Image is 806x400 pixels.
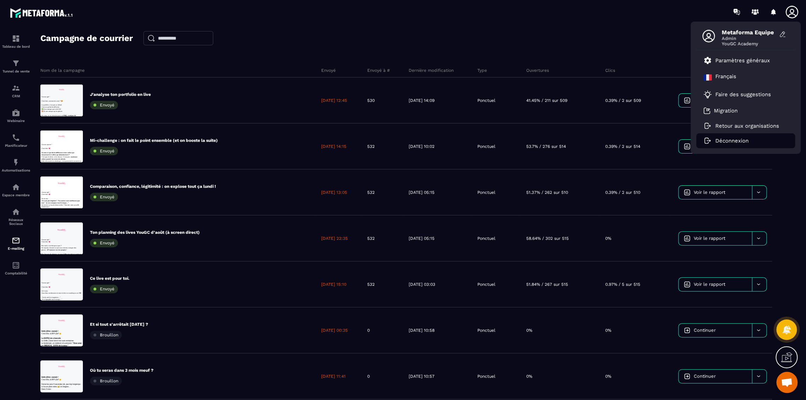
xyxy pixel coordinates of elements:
img: accountant [12,261,20,269]
p: Mi-challenge : on fait le point ensemble (et on booste la suite) [90,138,218,143]
p: Migration [714,108,738,114]
span: Voir le rapport [694,236,725,241]
img: logo [10,6,74,19]
span: Envoyé [100,149,114,153]
a: formationformationTableau de bord [2,29,30,54]
p: Coucou girl ! C'est Inès 💗 [4,54,138,68]
a: Faire des suggestions [703,90,779,99]
strong: Tu sais ce qui fait la différence entre celles qui réussissent et celles qui abandonnent ? [4,71,113,84]
p: Retour aux organisations [715,123,779,129]
img: email [12,236,20,245]
p: 0% [526,327,532,333]
strong: FAQ + analyse de portfolios avec moi [4,100,119,113]
p: 0 [367,327,370,333]
p: 530 [367,98,375,103]
p: [DATE] 00:35 [321,327,348,333]
p: Automatisations [2,168,30,172]
p: Comparaison, confiance, légitimité : on explose tout ça lundi ! [90,184,216,189]
p: Et là, à la moitié du challenge, c’est justement le moment où beaucoup lèvent le pied… Pas toi. [4,98,138,119]
p: Type [477,68,487,73]
a: Voir le rapport [679,232,752,245]
p: Imagine : tu scrolles Instagram entre deux révisions… et [4,65,138,86]
a: formationformationCRM [2,79,30,103]
img: automations [12,158,20,167]
p: Tunnel de vente [2,69,30,73]
p: Ce live est pour toi. [90,276,129,281]
p: 0% [605,236,611,241]
p: 0% [605,373,611,379]
img: formation [12,34,20,43]
p: [DATE] 05:15 [408,190,434,195]
p: Déménager. [4,100,138,108]
p: Ponctuel [477,144,495,149]
p: [DATE] 11:41 [321,373,346,379]
img: automations [12,183,20,191]
p: Hello {{first_name}} ! [4,52,138,60]
img: icon [684,281,690,288]
p: Coucou {{first_name}}! [4,44,138,51]
strong: “Je suis pas légitime”, “les autres sont meilleures que moi”, “je me compare tout le temps…” [4,78,132,91]
p: [DATE] 10:02 [408,144,434,149]
span: Continuer [694,373,716,379]
strong: Hello {{first_name}} ! [4,53,60,59]
a: Mở cuộc trò chuyện [776,372,798,393]
p: Envoyé à # [367,68,390,73]
p: C’est Inès 💗 [4,51,138,65]
a: Retour aux organisations [703,123,779,129]
p: Dans 3 mois : [4,92,138,99]
p: Coucou girl ! C'est Inès 💗 [4,44,138,72]
span: Metaforma Equipe [722,29,775,36]
p: Clics [605,68,615,73]
a: automationsautomationsAutomatisations [2,153,30,178]
span: Envoyé [100,240,114,245]
p: Coucou girl ! C'est Inès, comment tu vas ? 😍 [4,37,138,65]
p: Ponctuel [477,98,495,103]
a: Continuer [679,370,752,383]
p: Nom de la campagne [40,68,85,73]
p: Le lendemain, un médecin m’a annoncé : [4,92,138,108]
a: Paramètres généraux [703,56,770,65]
span: Voir le rapport [694,282,725,287]
img: icon [684,327,690,334]
strong: tout changer [68,77,102,83]
a: social-networksocial-networkRéseaux Sociaux [2,202,30,231]
p: Et si tout s’arrêtait [DATE] ? [90,321,148,327]
p: [DATE] 15:10 [321,282,346,287]
strong: Pas besoin de choisir : tu peux kiffer ton été et continuer à construire ta vie de créatrice. [4,103,137,115]
p: Bon août, c’est fait pour quoi ? Se reposer, bronzer un peu (ou cramer), manger des glaces… [4,74,138,102]
p: C’est Inès, ta BFF pref’ 🌞 [4,60,138,68]
p: On croit souvent qu’il faut pour transformer sa vie. [4,76,138,92]
p: Français [715,73,736,82]
p: Faire des suggestions [715,91,771,98]
p: Planificateur [2,144,30,147]
p: C’est pas le talent, ni la chance. C’est juste : [4,71,138,98]
a: automationsautomationsWebinaire [2,103,30,128]
a: Voir le rapport [679,94,752,107]
p: Ponctuel [477,190,495,195]
p: Ferme les yeux 5 secondes (ok, pas trop longtemps si t’es en plein métro 😅) et imagine… [4,76,138,92]
p: Ponctuel [477,282,495,287]
span: Envoyé [100,195,114,199]
a: Voir le rapport [679,186,752,199]
strong: ET avancer sur tes projets ! [23,89,88,94]
p: Envoyé [321,68,336,73]
p: 58.64% / 302 sur 515 [526,236,569,241]
a: Continuer [679,324,752,337]
p: [DATE] 10:58 [408,327,434,333]
p: 0.39% / 2 sur 514 [605,144,640,149]
p: Je le sais. Vous êtes nombreuses à nous le dire en coaching ou en DM : “J’ai du mal à m’organiser... [4,72,138,114]
img: icon [684,143,690,150]
li: Tu as déjà [18,105,138,121]
p: [DATE] 12:45 [321,98,347,103]
a: Voir le rapport [679,278,752,291]
p: Paramètres généraux [715,57,770,64]
a: Migration [703,107,738,114]
p: [DATE] 22:35 [321,236,348,241]
p: La veille, j’avais lancé mon auto-entreprise. [4,84,138,92]
p: Ouvertures [526,68,549,73]
h2: Campagne de courrier [40,31,133,45]
p: E-mailing [2,247,30,250]
p: 0.97% / 5 sur 515 [605,282,640,287]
